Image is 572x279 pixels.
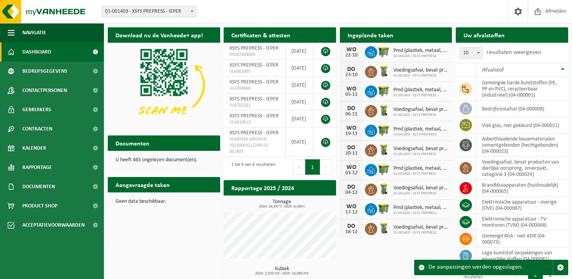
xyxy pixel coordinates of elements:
[476,180,568,197] td: brandblusapparaten (huishoudelijk) (04-000065)
[344,204,359,210] div: WO
[22,216,85,235] span: Acceptatievoorwaarden
[393,113,448,117] span: 01-001403 - XSYS PREPRESS
[377,104,390,117] img: WB-0140-HPE-GN-50
[22,177,55,196] span: Documenten
[476,77,568,100] td: gemengde harde kunststoffen (PE, PP en PVC), recycleerbaar (industrieel) (04-000001)
[229,136,279,155] span: VLAREMA-ARCHIVE-20130603112249-01-001403
[279,195,335,211] a: Bekijk rapportage
[227,266,336,276] h3: Kubiek
[344,66,359,72] div: DO
[393,126,448,132] span: Pmd (plastiek, metaal, drankkartons) (bedrijven)
[229,52,279,58] span: RED25008805
[344,92,359,97] div: 05-11
[229,85,279,92] span: VLA704980
[487,49,541,55] label: resultaten weergeven
[22,119,52,139] span: Contracten
[393,107,448,113] span: Voedingsafval, bevat producten van dierlijke oorsprong, onverpakt, categorie 3
[476,231,568,247] td: gemengd KGA - niet ADR (04-000073)
[227,205,336,209] span: 2024: 24,557 t - 2025: 8,400 t
[344,86,359,92] div: WO
[393,191,448,196] span: 01-001403 - XSYS PREPRESS
[115,157,212,163] p: U heeft 465 ongelezen document(en).
[344,105,359,112] div: DO
[305,159,320,175] button: 1
[22,42,51,62] span: Dashboard
[393,67,448,74] span: Voedingsafval, bevat producten van dierlijke oorsprong, onverpakt, categorie 3
[377,182,390,195] img: WB-0140-HPE-GN-50
[393,211,448,216] span: 01-001403 - XSYS PREPRESS
[476,117,568,134] td: vlak glas, niet gekleurd (04-000011)
[22,196,57,216] span: Product Shop
[108,43,220,127] img: Download de VHEPlus App
[393,74,448,78] span: 01-001403 - XSYS PREPRESS
[229,130,279,136] span: XSYS PREPRESS - IEPER
[22,23,46,42] span: Navigatie
[224,180,302,195] h2: Rapportage 2025 / 2024
[22,62,67,81] span: Bedrijfsgegevens
[293,159,305,175] button: Previous
[393,48,448,54] span: Pmd (plastiek, metaal, drankkartons) (bedrijven)
[344,112,359,117] div: 06-11
[286,110,313,127] td: [DATE]
[344,164,359,170] div: WO
[108,27,211,42] h2: Download nu de Vanheede+ app!
[344,151,359,156] div: 20-11
[227,159,275,175] div: 1 tot 6 van 6 resultaten
[460,47,483,59] span: 10
[344,229,359,235] div: 18-12
[344,170,359,176] div: 03-12
[286,127,313,157] td: [DATE]
[229,119,279,125] span: VLA610612
[377,143,390,156] img: WB-0140-HPE-GN-50
[377,202,390,215] img: WB-1100-HPE-GN-50
[460,48,482,58] span: 10
[377,163,390,176] img: WB-1100-HPE-GN-50
[22,81,67,100] span: Contactpersonen
[393,93,448,98] span: 01-001403 - XSYS PREPRESS
[344,131,359,137] div: 19-11
[393,205,448,211] span: Pmd (plastiek, metaal, drankkartons) (bedrijven)
[344,223,359,229] div: DO
[393,87,448,93] span: Pmd (plastiek, metaal, drankkartons) (bedrijven)
[227,272,336,276] span: 2024: 2,520 m3 - 2025: 14,060 m3
[456,27,512,42] h2: Uw afvalstoffen
[344,72,359,78] div: 23-10
[22,100,51,119] span: Gebruikers
[393,132,448,137] span: 01-001403 - XSYS PREPRESS
[482,67,504,73] span: Afvalstof
[476,100,568,117] td: bedrijfsrestafval (04-000008)
[320,159,332,175] button: Next
[229,113,279,119] span: XSYS PREPRESS - IEPER
[286,60,313,77] td: [DATE]
[286,77,313,94] td: [DATE]
[393,54,448,58] span: 01-001403 - XSYS PREPRESS
[115,199,212,204] p: Geen data beschikbaar.
[393,172,448,176] span: 01-001403 - XSYS PREPRESS
[393,231,448,235] span: 01-001403 - XSYS PREPRESS
[229,68,279,75] span: VLA903895
[286,43,313,60] td: [DATE]
[340,27,401,42] h2: Ingeplande taken
[229,96,279,102] span: XSYS PREPRESS - IEPER
[108,135,157,150] h2: Documenten
[229,45,279,51] span: XSYS PREPRESS - IEPER
[102,6,196,17] span: 01-001403 - XSYS PREPRESS - IEPER
[108,177,177,192] h2: Aangevraagde taken
[476,134,568,157] td: asbesthoudende bouwmaterialen cementgebonden (hechtgebonden) (04-000023)
[229,62,279,68] span: XSYS PREPRESS - IEPER
[286,94,313,110] td: [DATE]
[377,222,390,235] img: WB-0140-HPE-GN-50
[22,139,46,158] span: Kalender
[476,214,568,231] td: elektronische apparatuur - TV-monitoren (TVM) (04-000068)
[377,65,390,78] img: WB-0140-HPE-GN-50
[476,247,568,264] td: lege kunststof verpakkingen van gevaarlijke stoffen (04-000081)
[393,146,448,152] span: Voedingsafval, bevat producten van dierlijke oorsprong, onverpakt, categorie 3
[344,184,359,190] div: DO
[377,45,390,58] img: WB-1100-HPE-GN-50
[393,185,448,191] span: Voedingsafval, bevat producten van dierlijke oorsprong, onverpakt, categorie 3
[476,157,568,180] td: voedingsafval, bevat producten van dierlijke oorsprong, onverpakt, categorie 3 (04-000024)
[344,190,359,195] div: 04-12
[377,124,390,137] img: WB-1100-HPE-GN-50
[377,84,390,97] img: WB-1100-HPE-GN-50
